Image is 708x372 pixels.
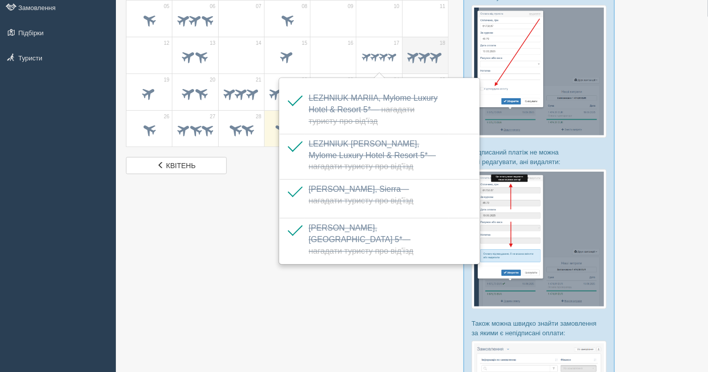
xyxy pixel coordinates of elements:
[164,77,169,84] span: 19
[126,157,227,174] a: квітень
[256,40,262,47] span: 14
[309,224,414,255] span: [PERSON_NAME], [GEOGRAPHIC_DATA] 5*
[166,162,196,170] span: квітень
[164,3,169,10] span: 05
[309,139,436,171] a: LEZHNIUK [PERSON_NAME], Mylome Luxury Hotel & Resort 5*— Нагадати туристу про від'їзд
[472,169,607,309] img: %D0%BF%D1%96%D0%B4%D1%82%D0%B2%D0%B5%D1%80%D0%B4%D0%B6%D0%B5%D0%BD%D0%BD%D1%8F-%D0%BE%D0%BF%D0%BB...
[309,224,414,255] a: [PERSON_NAME], [GEOGRAPHIC_DATA] 5*— Нагадати туристу про від'їзд
[256,3,262,10] span: 07
[309,94,438,125] a: LEZHNIUK MARIIA, Mylome Luxury Hotel & Resort 5*— Нагадати туристу про від'їзд
[210,77,215,84] span: 20
[472,319,607,338] p: Також можна швидко знайти замовлення за якими є непідписані оплати:
[256,77,262,84] span: 21
[302,77,307,84] span: 22
[210,40,215,47] span: 13
[440,3,445,10] span: 11
[394,40,400,47] span: 17
[210,113,215,120] span: 27
[309,139,436,171] span: LEZHNIUK [PERSON_NAME], Mylome Luxury Hotel & Resort 5*
[309,94,438,125] span: LEZHNIUK MARIIA, Mylome Luxury Hotel & Resort 5*
[348,77,353,84] span: 23
[394,3,400,10] span: 10
[164,40,169,47] span: 12
[302,3,307,10] span: 08
[309,185,414,205] span: [PERSON_NAME], Sierra
[309,185,414,205] a: [PERSON_NAME], Sierra— Нагадати туристу про від'їзд
[440,77,445,84] span: 25
[472,147,607,167] p: Підписаний платіж не можна ані редагувати, ані видаляти:
[164,113,169,120] span: 26
[472,5,607,138] img: %D0%BF%D1%96%D0%B4%D1%82%D0%B2%D0%B5%D1%80%D0%B4%D0%B6%D0%B5%D0%BD%D0%BD%D1%8F-%D0%BE%D0%BF%D0%BB...
[210,3,215,10] span: 06
[348,40,353,47] span: 16
[394,77,400,84] span: 24
[256,113,262,120] span: 28
[348,3,353,10] span: 09
[302,40,307,47] span: 15
[309,105,415,125] span: — Нагадати туристу про від'їзд
[440,40,445,47] span: 18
